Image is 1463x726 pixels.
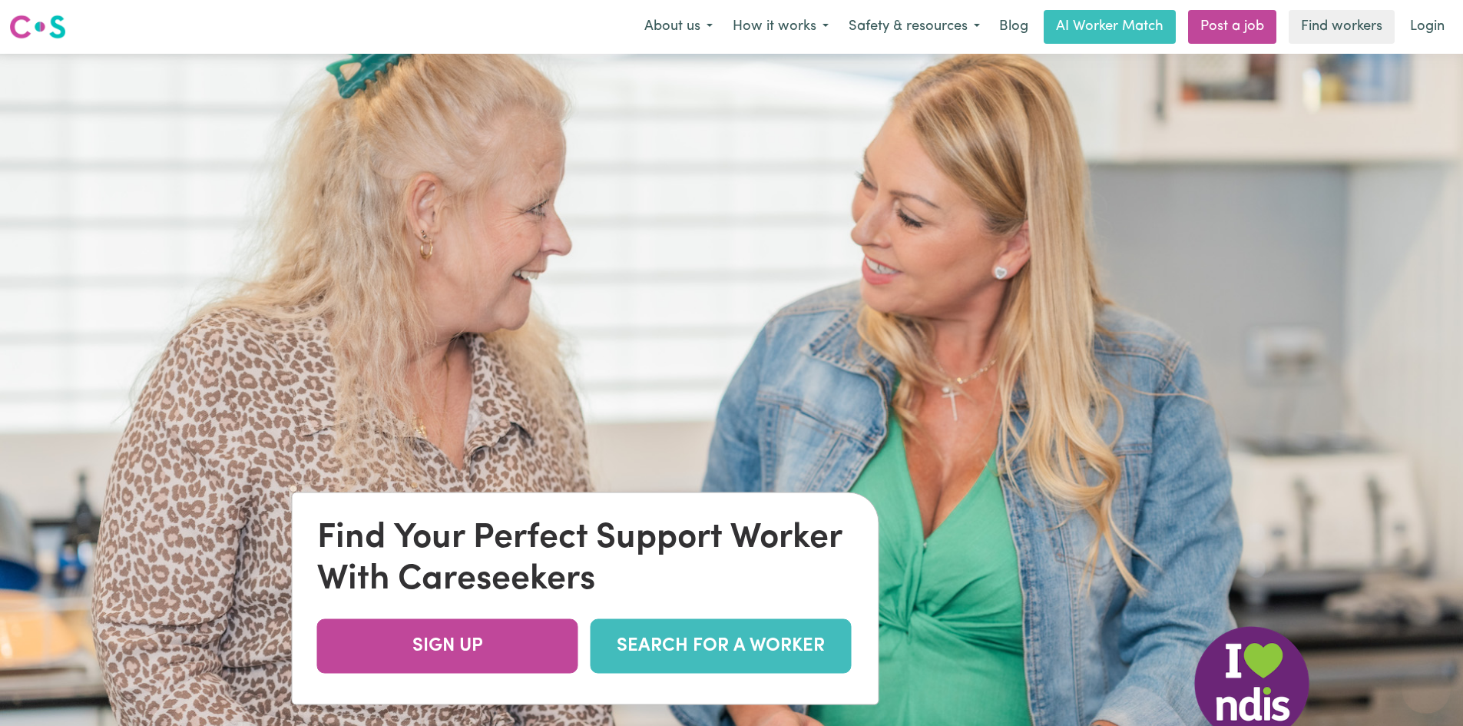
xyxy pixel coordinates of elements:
[634,11,723,43] button: About us
[317,618,578,673] a: SIGN UP
[317,517,854,600] div: Find Your Perfect Support Worker With Careseekers
[1044,10,1176,44] a: AI Worker Match
[9,13,66,41] img: Careseekers logo
[839,11,990,43] button: Safety & resources
[9,9,66,45] a: Careseekers logo
[1188,10,1276,44] a: Post a job
[723,11,839,43] button: How it works
[1401,10,1454,44] a: Login
[1289,10,1395,44] a: Find workers
[1402,665,1451,714] iframe: Button to launch messaging window
[990,10,1038,44] a: Blog
[591,618,852,673] a: SEARCH FOR A WORKER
